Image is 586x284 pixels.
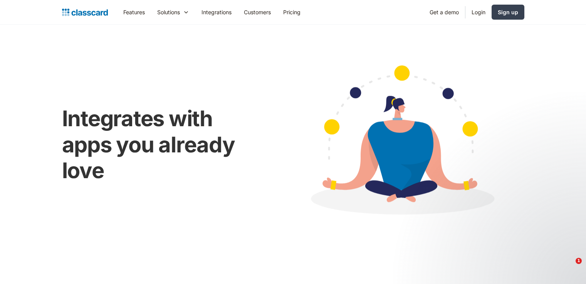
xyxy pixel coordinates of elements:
a: Sign up [492,5,524,20]
a: home [62,7,108,18]
iframe: Intercom live chat [560,258,578,276]
div: Solutions [157,8,180,16]
a: Integrations [195,3,238,21]
a: Pricing [277,3,307,21]
div: Sign up [498,8,518,16]
img: Cartoon image showing connected apps [277,50,524,235]
a: Features [117,3,151,21]
a: Customers [238,3,277,21]
span: 1 [576,258,582,264]
a: Login [465,3,492,21]
a: Get a demo [423,3,465,21]
h1: Integrates with apps you already love [62,106,262,184]
div: Solutions [151,3,195,21]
